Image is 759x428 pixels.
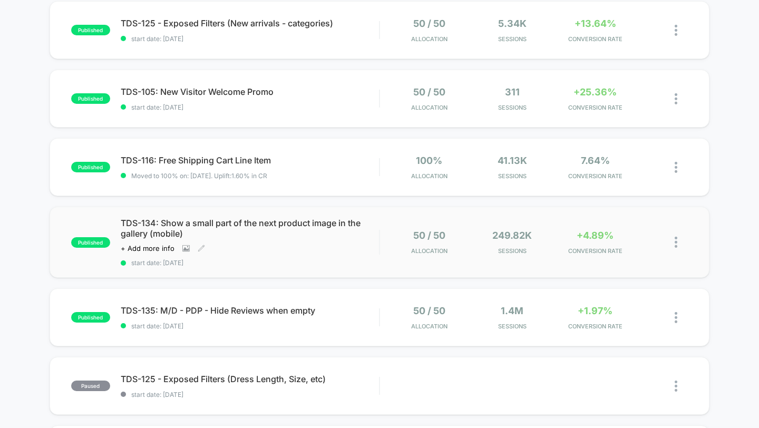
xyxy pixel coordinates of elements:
span: Allocation [411,35,447,43]
span: start date: [DATE] [121,322,379,330]
span: CONVERSION RATE [557,104,634,111]
span: 100% [416,155,442,166]
span: start date: [DATE] [121,259,379,267]
img: close [675,162,677,173]
span: Sessions [473,247,551,255]
span: published [71,162,110,172]
span: CONVERSION RATE [557,172,634,180]
span: 249.82k [492,230,532,241]
span: TDS-135: M/D - PDP - Hide Reviews when empty [121,305,379,316]
span: TDS-125 - Exposed Filters (New arrivals - categories) [121,18,379,28]
span: 50 / 50 [413,305,445,316]
span: +25.36% [573,86,617,98]
span: Allocation [411,172,447,180]
span: +1.97% [578,305,612,316]
span: start date: [DATE] [121,103,379,111]
span: Allocation [411,104,447,111]
img: close [675,381,677,392]
span: 50 / 50 [413,86,445,98]
span: 7.64% [581,155,610,166]
span: Allocation [411,247,447,255]
span: CONVERSION RATE [557,35,634,43]
span: Sessions [473,323,551,330]
span: TDS-134: Show a small part of the next product image in the gallery (mobile) [121,218,379,239]
span: Sessions [473,35,551,43]
span: 41.13k [498,155,527,166]
span: + Add more info [121,244,174,252]
span: TDS-105: New Visitor Welcome Promo [121,86,379,97]
span: +13.64% [575,18,616,29]
img: close [675,312,677,323]
span: +4.89% [577,230,614,241]
span: CONVERSION RATE [557,247,634,255]
span: TDS-116: Free Shipping Cart Line Item [121,155,379,166]
span: CONVERSION RATE [557,323,634,330]
span: Sessions [473,172,551,180]
img: close [675,237,677,248]
span: Moved to 100% on: [DATE] . Uplift: 1.60% in CR [131,172,267,180]
img: close [675,93,677,104]
span: published [71,237,110,248]
span: paused [71,381,110,391]
span: published [71,93,110,104]
img: close [675,25,677,36]
span: 5.34k [498,18,527,29]
span: 50 / 50 [413,18,445,29]
span: 50 / 50 [413,230,445,241]
span: published [71,312,110,323]
span: 1.4M [501,305,523,316]
span: Allocation [411,323,447,330]
span: start date: [DATE] [121,391,379,398]
span: Sessions [473,104,551,111]
span: 311 [505,86,520,98]
span: start date: [DATE] [121,35,379,43]
span: TDS-125 - Exposed Filters (Dress Length, Size, etc) [121,374,379,384]
span: published [71,25,110,35]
